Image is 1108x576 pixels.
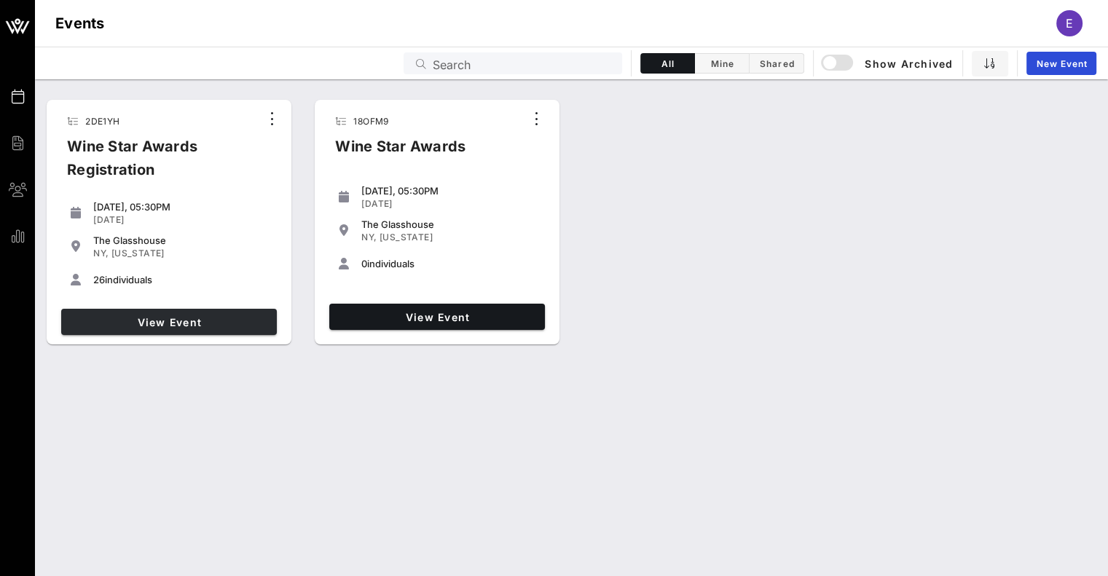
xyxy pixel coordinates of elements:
[361,185,539,197] div: [DATE], 05:30PM
[93,234,271,246] div: The Glasshouse
[55,135,260,193] div: Wine Star Awards Registration
[67,316,271,328] span: View Event
[704,58,740,69] span: Mine
[111,248,165,259] span: [US_STATE]
[650,58,685,69] span: All
[55,12,105,35] h1: Events
[353,116,388,127] span: 18OFM9
[93,274,271,285] div: individuals
[758,58,795,69] span: Shared
[1035,58,1088,69] span: New Event
[1026,52,1096,75] a: New Event
[695,53,750,74] button: Mine
[361,218,539,230] div: The Glasshouse
[361,232,377,242] span: NY,
[361,258,539,269] div: individuals
[750,53,804,74] button: Shared
[1056,10,1083,36] div: E
[361,258,367,269] span: 0
[361,198,539,210] div: [DATE]
[323,135,477,170] div: Wine Star Awards
[822,50,954,76] button: Show Archived
[93,248,109,259] span: NY,
[823,55,953,72] span: Show Archived
[380,232,433,242] span: [US_STATE]
[335,311,539,323] span: View Event
[85,116,119,127] span: 2DE1YH
[93,274,105,285] span: 26
[1066,16,1073,31] span: E
[93,201,271,213] div: [DATE], 05:30PM
[61,309,277,335] a: View Event
[640,53,695,74] button: All
[93,214,271,226] div: [DATE]
[329,304,545,330] a: View Event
